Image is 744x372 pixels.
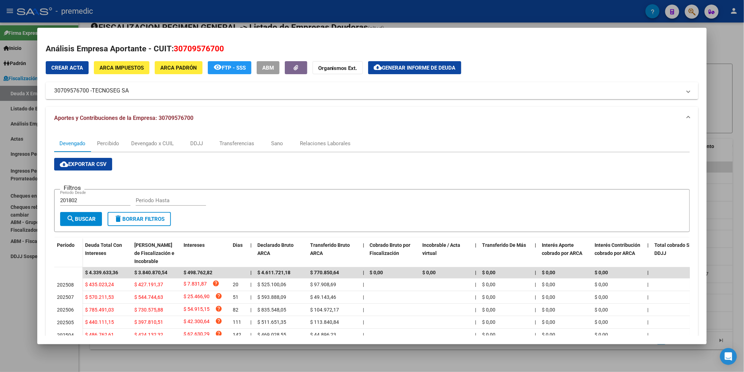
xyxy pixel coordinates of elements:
span: $ 570.211,53 [85,294,114,300]
div: Percibido [97,140,119,147]
span: | [363,294,364,300]
span: $ 424.132,32 [134,332,163,338]
span: $ 440.111,15 [85,319,114,325]
span: $ 0,00 [482,294,496,300]
span: | [535,332,536,338]
mat-icon: cloud_download [60,160,68,168]
span: | [475,270,477,275]
span: $ 0,00 [482,282,496,287]
mat-icon: search [66,214,75,223]
span: $ 54.915,15 [184,305,210,315]
span: | [363,307,364,313]
button: Crear Acta [46,61,89,74]
span: $ 0,00 [542,270,556,275]
span: $ 25.466,90 [184,293,210,302]
span: Declarado Bruto ARCA [257,242,294,256]
span: $ 0,00 [482,332,496,338]
span: $ 0,00 [542,332,556,338]
span: $ 4.339.633,36 [85,270,118,275]
span: Transferido Bruto ARCA [310,242,350,256]
i: help [215,330,222,337]
datatable-header-cell: Incobrable / Acta virtual [420,238,473,269]
span: | [363,282,364,287]
span: $ 97.908,69 [310,282,336,287]
span: | [648,319,649,325]
button: Borrar Filtros [108,212,171,226]
span: | [648,294,649,300]
span: $ 0,00 [595,319,608,325]
span: | [363,319,364,325]
i: help [215,318,222,325]
span: $ 0,00 [595,270,608,275]
button: FTP - SSS [208,61,251,74]
datatable-header-cell: | [248,238,255,269]
span: $ 0,00 [542,307,556,313]
i: help [215,305,222,312]
span: Exportar CSV [60,161,107,167]
span: Intereses [184,242,205,248]
span: | [648,270,649,275]
datatable-header-cell: Transferido De Más [480,238,532,269]
span: | [648,307,649,313]
span: | [250,332,251,338]
strong: Organismos Ext. [318,65,357,71]
span: 202504 [57,332,74,338]
span: $ 0,00 [595,282,608,287]
span: Transferido De Más [482,242,526,248]
datatable-header-cell: Deuda Total Con Intereses [82,238,132,269]
span: | [363,332,364,338]
button: Exportar CSV [54,158,112,171]
span: $ 427.191,37 [134,282,163,287]
span: FTP - SSS [222,65,246,71]
span: | [535,319,536,325]
span: $ 0,00 [482,307,496,313]
span: $ 0,00 [595,307,608,313]
span: $ 785.491,03 [85,307,114,313]
span: $ 486.762,61 [85,332,114,338]
span: | [250,319,251,325]
span: $ 770.850,64 [310,270,339,275]
span: TECNOSEG SA [92,86,129,95]
span: $ 525.100,06 [257,282,286,287]
div: Open Intercom Messenger [720,348,737,365]
span: $ 7.831,87 [184,280,207,289]
span: Cobrado Bruto por Fiscalización [370,242,411,256]
span: 111 [233,319,241,325]
span: Borrar Filtros [114,216,165,222]
span: | [535,294,536,300]
span: ARCA Padrón [160,65,197,71]
span: $ 4.611.721,18 [257,270,290,275]
span: | [535,307,536,313]
span: | [250,242,252,248]
span: $ 3.840.870,54 [134,270,167,275]
span: $ 0,00 [482,270,496,275]
button: ABM [257,61,280,74]
button: Organismos Ext. [313,61,363,74]
span: | [363,270,364,275]
span: $ 44.896,23 [310,332,336,338]
datatable-header-cell: Interés Aporte cobrado por ARCA [539,238,592,269]
span: $ 730.575,88 [134,307,163,313]
span: | [475,332,476,338]
span: 202507 [57,294,74,300]
datatable-header-cell: | [532,238,539,269]
i: help [215,293,222,300]
span: $ 49.143,46 [310,294,336,300]
div: Transferencias [219,140,254,147]
datatable-header-cell: Transferido Bruto ARCA [307,238,360,269]
span: Interés Aporte cobrado por ARCA [542,242,583,256]
span: [PERSON_NAME] de Fiscalización e Incobrable [134,242,174,264]
datatable-header-cell: Dias [230,238,248,269]
span: | [250,270,252,275]
span: Generar informe de deuda [382,65,456,71]
span: $ 544.744,63 [134,294,163,300]
span: | [363,242,364,248]
h3: Filtros [60,184,84,192]
span: $ 113.840,84 [310,319,339,325]
mat-expansion-panel-header: Aportes y Contribuciones de la Empresa: 30709576700 [46,107,698,129]
datatable-header-cell: Total cobrado Sin DDJJ [652,238,705,269]
span: $ 104.972,17 [310,307,339,313]
span: ABM [262,65,274,71]
span: 202505 [57,320,74,325]
span: 202506 [57,307,74,313]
